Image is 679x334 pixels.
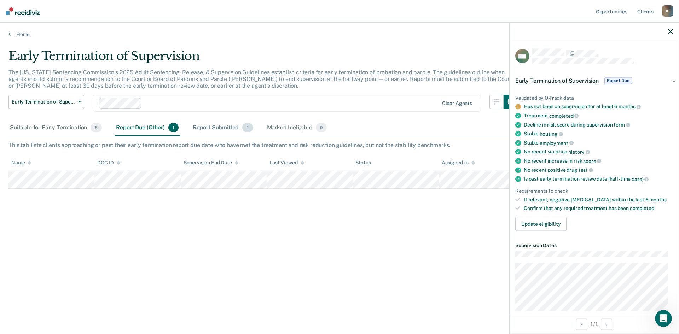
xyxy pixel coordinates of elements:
a: Home [8,31,671,37]
span: 6 [91,123,102,132]
div: Requirements to check [515,188,673,194]
dt: Supervision Dates [515,242,673,248]
div: Assigned to [442,160,475,166]
div: No recent increase in risk [524,158,673,164]
div: This tab lists clients approaching or past their early termination report due date who have met t... [8,142,671,148]
span: date) [632,176,649,182]
div: Early Termination of SupervisionReport Due [510,69,679,92]
div: Marked Ineligible [266,120,329,136]
div: DOC ID [97,160,120,166]
span: employment [540,140,573,146]
div: Name [11,160,31,166]
div: Supervision End Date [184,160,238,166]
div: Confirm that any required treatment has been [524,205,673,211]
img: Recidiviz [6,7,40,15]
div: Stable [524,140,673,146]
div: Treatment [524,112,673,119]
div: Is past early termination review date (half-time [524,176,673,182]
span: completed [549,113,579,118]
div: Suitable for Early Termination [8,120,103,136]
div: Stable [524,131,673,137]
iframe: Intercom live chat [655,310,672,327]
span: test [579,167,593,173]
span: Early Termination of Supervision [12,99,75,105]
span: Report Due [604,77,632,84]
p: The [US_STATE] Sentencing Commission’s 2025 Adult Sentencing, Release, & Supervision Guidelines e... [8,69,512,89]
button: Next Opportunity [601,318,612,330]
div: J H [662,5,673,17]
div: Validated by O-Track data [515,95,673,101]
div: If relevant, negative [MEDICAL_DATA] within the last 6 [524,197,673,203]
span: housing [540,131,563,136]
div: Report Submitted [191,120,254,136]
span: score [583,158,601,164]
button: Previous Opportunity [576,318,587,330]
div: Early Termination of Supervision [8,49,518,69]
span: 1 [242,123,253,132]
div: No recent violation [524,149,673,155]
div: 1 / 1 [510,315,679,333]
div: Decline in risk score during supervision [524,122,673,128]
span: 0 [316,123,327,132]
button: Update eligibility [515,217,567,231]
span: months [649,197,666,202]
span: term [614,122,630,128]
div: Last Viewed [269,160,304,166]
span: 1 [168,123,179,132]
span: completed [630,205,654,211]
span: Early Termination of Supervision [515,77,599,84]
div: Has not been on supervision for at least 6 months [524,104,673,110]
div: Status [355,160,371,166]
span: history [568,149,590,155]
div: No recent positive drug [524,167,673,173]
div: Clear agents [442,100,472,106]
div: Report Due (Other) [115,120,180,136]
